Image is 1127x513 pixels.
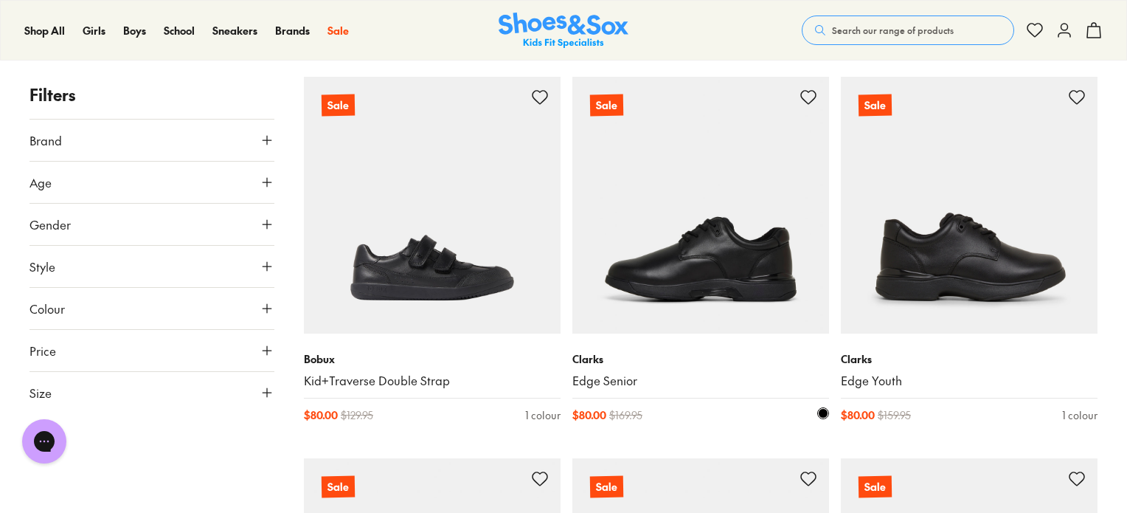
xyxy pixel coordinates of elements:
iframe: Gorgias live chat messenger [15,414,74,469]
a: Sale [304,77,561,334]
span: Gender [30,216,71,233]
p: Sale [858,93,893,117]
p: Filters [30,83,274,107]
span: $ 80.00 [572,407,606,423]
p: Sale [322,94,355,117]
a: Edge Senior [572,373,829,389]
span: Age [30,173,52,191]
p: Sale [589,93,625,117]
button: Price [30,330,274,371]
button: Style [30,246,274,287]
p: Sale [322,476,355,498]
a: Shoes & Sox [499,13,628,49]
p: Clarks [572,351,829,367]
span: $ 159.95 [878,407,911,423]
button: Colour [30,288,274,329]
a: Sale [327,23,349,38]
div: 1 colour [525,407,561,423]
p: Clarks [841,351,1097,367]
span: Price [30,342,56,359]
span: $ 169.95 [609,407,642,423]
span: $ 129.95 [341,407,373,423]
button: Brand [30,120,274,161]
span: Colour [30,300,65,317]
span: Search our range of products [832,24,954,37]
span: Size [30,384,52,402]
button: Search our range of products [802,16,1014,45]
button: Gender [30,204,274,245]
a: Edge Youth [841,373,1097,389]
a: Kid+Traverse Double Strap [304,373,561,389]
a: Brands [275,23,310,38]
img: SNS_Logo_Responsive.svg [499,13,628,49]
a: School [164,23,195,38]
span: Brand [30,131,62,149]
span: Style [30,258,55,275]
p: Bobux [304,351,561,367]
p: Sale [590,476,623,498]
span: $ 80.00 [841,407,875,423]
a: Shop All [24,23,65,38]
a: Sale [841,77,1097,334]
a: Sneakers [212,23,257,38]
a: Girls [83,23,105,38]
button: Size [30,372,274,413]
div: 1 colour [1062,407,1097,423]
span: $ 80.00 [304,407,338,423]
button: Age [30,162,274,203]
a: Boys [123,23,146,38]
p: Sale [859,476,892,498]
a: Sale [572,77,829,334]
